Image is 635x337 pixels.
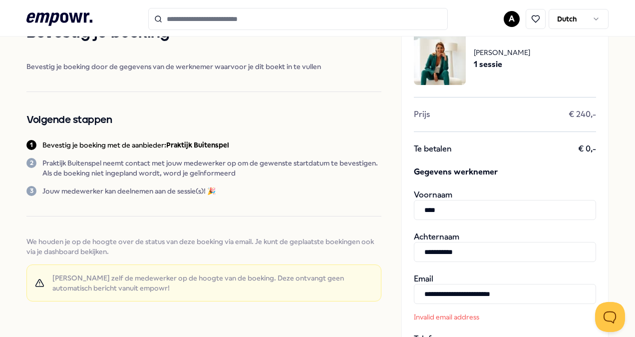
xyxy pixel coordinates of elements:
span: 1 sessie [474,58,530,71]
span: Te betalen [414,144,452,154]
h2: Volgende stappen [26,112,381,128]
img: package image [414,33,466,85]
p: Bevestig je boeking met de aanbieder: [42,140,229,150]
div: Email [414,274,596,322]
span: Prijs [414,109,430,119]
p: Praktijk Buitenspel neemt contact met jouw medewerker op om de gewenste startdatum te bevestigen.... [42,158,381,178]
div: 2 [26,158,36,168]
div: 1 [26,140,36,150]
span: Bevestig je boeking door de gegevens van de werknemer waarvoor je dit boekt in te vullen [26,61,381,71]
span: [PERSON_NAME] [474,47,530,58]
p: Invalid email address [414,312,549,322]
span: We houden je op de hoogte over de status van deze boeking via email. Je kunt de geplaatste boekin... [26,236,381,256]
div: 3 [26,186,36,196]
button: A [504,11,520,27]
input: Search for products, categories or subcategories [148,8,448,30]
span: € 240,- [569,109,596,119]
b: Praktijk Buitenspel [166,141,229,149]
div: Achternaam [414,232,596,262]
p: Jouw medewerker kan deelnemen aan de sessie(s)! 🎉 [42,186,216,196]
span: € 0,- [578,144,596,154]
iframe: Help Scout Beacon - Open [595,302,625,332]
div: Voornaam [414,190,596,220]
span: Gegevens werknemer [414,166,596,178]
span: [PERSON_NAME] zelf de medewerker op de hoogte van de boeking. Deze ontvangt geen automatisch beri... [52,273,373,293]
